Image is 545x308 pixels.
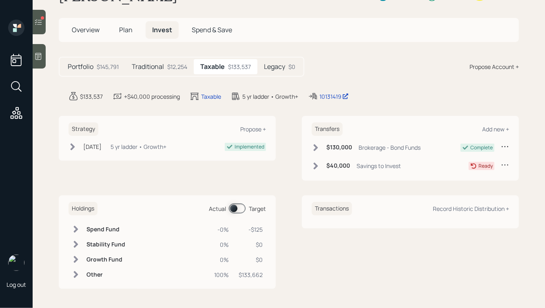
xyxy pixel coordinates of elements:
div: +$40,000 processing [124,92,180,101]
span: Plan [119,25,133,34]
div: 0% [214,240,229,249]
div: $0 [239,255,263,264]
div: 100% [214,270,229,279]
div: Target [249,204,266,213]
h6: Transactions [312,202,352,215]
h5: Portfolio [68,63,93,71]
div: Savings to Invest [357,162,401,170]
div: 0% [214,255,229,264]
h5: Legacy [264,63,285,71]
div: Complete [470,144,493,151]
div: 5 yr ladder • Growth+ [111,142,166,151]
div: Brokerage - Bond Funds [359,143,421,152]
h6: $130,000 [326,144,352,151]
h6: Spend Fund [86,226,125,233]
h6: $40,000 [326,162,350,169]
h5: Traditional [132,63,164,71]
div: $145,791 [97,62,119,71]
div: $12,254 [167,62,187,71]
div: 5 yr ladder • Growth+ [242,92,298,101]
span: Invest [152,25,172,34]
h6: Transfers [312,122,343,136]
div: Propose + [240,125,266,133]
h6: Other [86,271,125,278]
div: Add new + [482,125,509,133]
img: hunter_neumayer.jpg [8,255,24,271]
h6: Stability Fund [86,241,125,248]
h6: Strategy [69,122,98,136]
span: Overview [72,25,100,34]
div: -$125 [239,225,263,234]
span: Spend & Save [192,25,232,34]
div: Record Historic Distribution + [433,205,509,213]
div: $0 [239,240,263,249]
div: 10131419 [319,92,349,101]
div: Log out [7,281,26,288]
div: Taxable [201,92,221,101]
div: Actual [209,204,226,213]
div: Implemented [235,143,264,151]
div: Propose Account + [470,62,519,71]
h6: Growth Fund [86,256,125,263]
div: $133,537 [80,92,103,101]
h6: Holdings [69,202,97,215]
div: Ready [479,162,493,170]
div: $133,537 [228,62,251,71]
div: $0 [288,62,295,71]
div: [DATE] [83,142,102,151]
h5: Taxable [200,63,225,71]
div: -0% [214,225,229,234]
div: $133,662 [239,270,263,279]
